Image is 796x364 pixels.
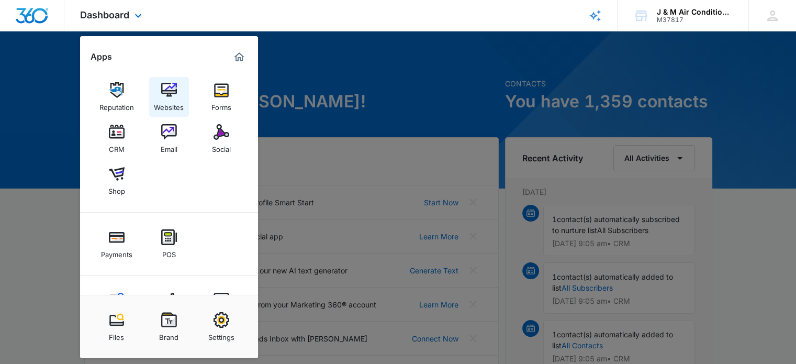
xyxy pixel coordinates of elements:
a: Email [149,119,189,159]
a: Payments [97,224,137,264]
a: Forms [201,77,241,117]
a: Shop [97,161,137,201]
span: Dashboard [80,9,129,20]
div: Email [161,140,177,153]
div: CRM [109,140,125,153]
a: CRM [97,119,137,159]
a: Settings [201,307,241,347]
div: Shop [108,182,125,195]
a: Content [97,288,137,327]
a: Marketing 360® Dashboard [231,49,248,65]
div: Payments [101,245,132,259]
a: POS [149,224,189,264]
div: Forms [211,98,231,112]
a: Brand [149,307,189,347]
a: Intelligence [201,288,241,327]
a: Ads [149,288,189,327]
a: Reputation [97,77,137,117]
div: Reputation [99,98,134,112]
div: Files [109,328,124,341]
div: Websites [154,98,184,112]
a: Websites [149,77,189,117]
h2: Apps [91,52,112,62]
div: account id [657,16,733,24]
div: account name [657,8,733,16]
div: Brand [159,328,178,341]
a: Files [97,307,137,347]
a: Social [201,119,241,159]
div: Social [212,140,231,153]
div: Settings [208,328,234,341]
div: POS [162,245,176,259]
